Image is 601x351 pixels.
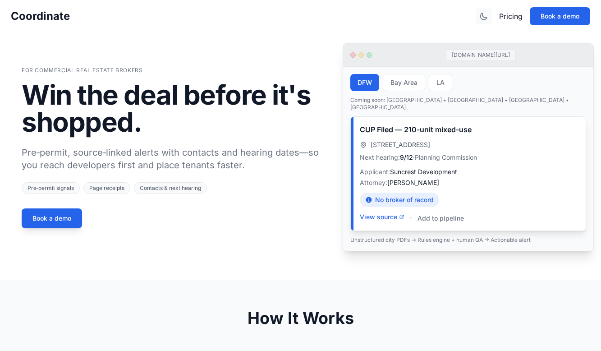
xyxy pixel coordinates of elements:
[383,74,425,91] button: Bay Area
[350,236,586,244] p: Unstructured city PDFs → Rules engine + human QA → Actionable alert
[360,167,577,176] p: Applicant:
[22,208,82,228] a: Book a demo
[476,8,492,24] button: Toggle theme
[22,67,328,74] p: For Commercial Real Estate Brokers
[350,74,379,91] button: DFW
[387,179,439,186] span: [PERSON_NAME]
[22,146,328,171] p: Pre‑permit, source‑linked alerts with contacts and hearing dates—so you reach developers first an...
[22,309,579,327] h2: How It Works
[22,81,328,135] h1: Win the deal before it's shopped.
[22,182,80,194] span: Pre‑permit signals
[499,11,523,22] a: Pricing
[360,212,404,222] button: View source
[429,74,452,91] button: LA
[134,182,207,194] span: Contacts & next hearing
[410,212,412,223] span: ·
[360,178,577,187] p: Attorney:
[417,214,464,223] button: Add to pipeline
[360,193,439,207] div: No broker of record
[400,153,413,161] span: 9/12
[360,124,577,135] h3: CUP Filed — 210-unit mixed-use
[83,182,130,194] span: Page receipts
[11,9,70,23] a: Coordinate
[446,49,516,61] div: [DOMAIN_NAME][URL]
[371,140,430,149] span: [STREET_ADDRESS]
[390,168,457,175] span: Suncrest Development
[350,97,586,111] p: Coming soon: [GEOGRAPHIC_DATA] • [GEOGRAPHIC_DATA] • [GEOGRAPHIC_DATA] • [GEOGRAPHIC_DATA]
[530,7,590,25] a: Book a demo
[360,153,577,162] p: Next hearing: · Planning Commission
